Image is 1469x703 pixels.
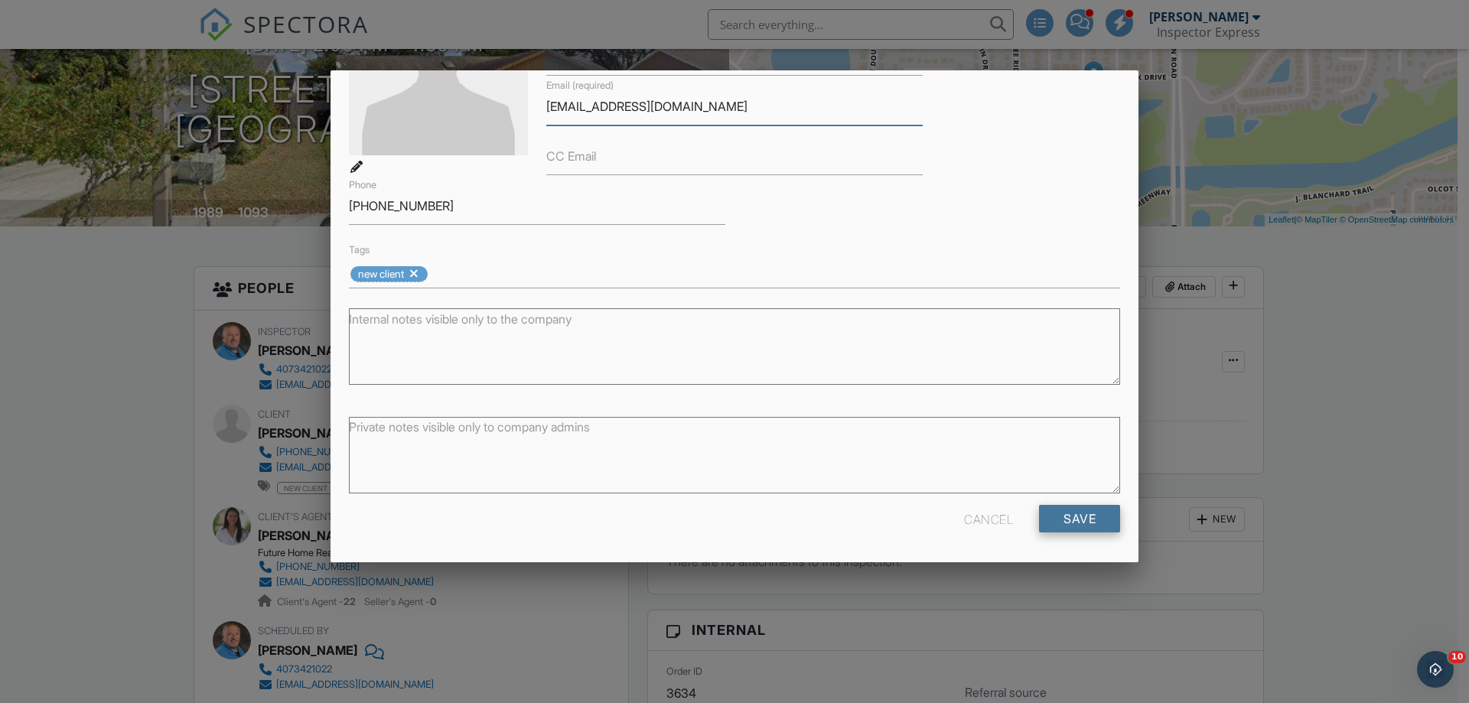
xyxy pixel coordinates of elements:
[546,148,596,164] label: CC Email
[1039,505,1120,532] input: Save
[349,178,376,192] label: Phone
[1448,651,1466,663] span: 10
[1417,651,1454,688] iframe: Intercom live chat
[349,244,370,255] label: Tags
[964,505,1013,532] div: Cancel
[546,79,614,93] label: Email (required)
[358,268,404,280] span: new client
[349,311,572,327] label: Internal notes visible only to the company
[349,418,590,435] label: Private notes visible only to company admins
